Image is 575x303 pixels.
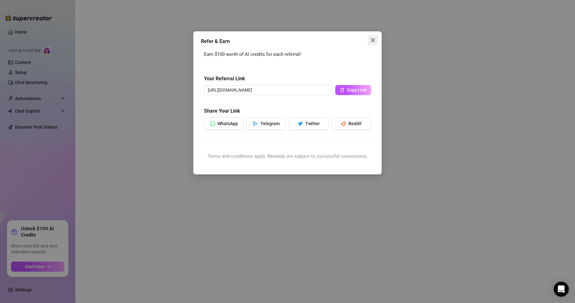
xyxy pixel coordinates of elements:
[335,85,371,95] button: Copy Link
[210,121,215,126] span: message
[331,117,371,130] button: redditReddit
[368,35,378,45] button: Close
[261,121,280,126] span: Telegram
[201,38,374,45] div: Refer & Earn
[204,75,371,82] h5: Your Referral Link
[298,121,303,126] span: twitter
[204,107,371,115] h5: Share Your Link
[289,117,329,130] button: twitterTwitter
[253,121,258,126] span: send
[368,38,378,43] span: Close
[218,121,238,126] span: WhatsApp
[341,121,346,126] span: reddit
[246,117,286,130] button: sendTelegram
[204,117,244,130] button: messageWhatsApp
[204,153,371,160] div: Terms and conditions apply. Rewards are subject to successful conversions.
[370,38,375,43] span: close
[554,282,569,297] div: Open Intercom Messenger
[204,51,371,58] div: Earn $100 worth of AI credits for each referral!
[347,88,366,93] span: Copy Link
[305,121,320,126] span: Twitter
[348,121,362,126] span: Reddit
[340,88,344,92] span: copy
